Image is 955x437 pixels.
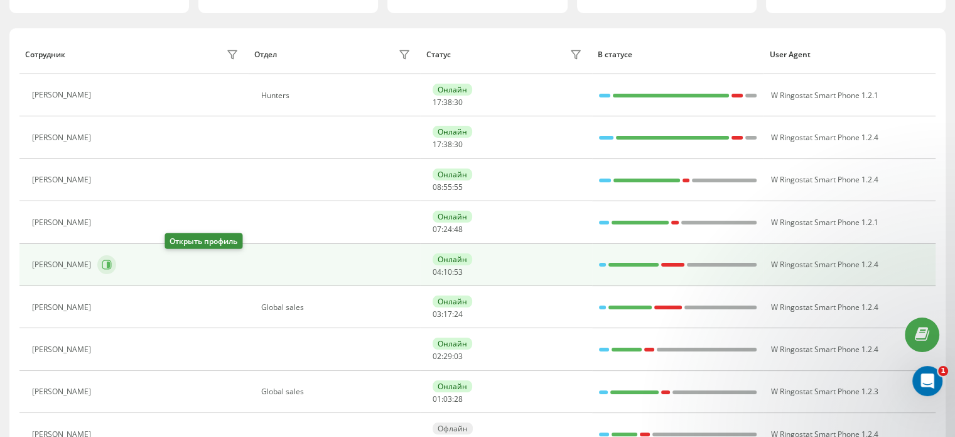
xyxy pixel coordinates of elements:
span: W Ringostat Smart Phone 1.2.1 [770,217,878,228]
div: Статус [426,50,451,59]
span: W Ringostat Smart Phone 1.2.4 [770,174,878,185]
div: [PERSON_NAME] [32,133,94,142]
span: 04 [433,267,441,277]
div: : : [433,395,463,404]
div: Офлайн [433,423,473,434]
span: 30 [454,97,463,108]
span: W Ringostat Smart Phone 1.2.4 [770,132,878,143]
div: [PERSON_NAME] [32,387,94,396]
span: 10 [443,267,452,277]
div: Открыть профиль [165,233,242,249]
span: 01 [433,394,441,404]
span: 07 [433,224,441,235]
span: 29 [443,351,452,362]
div: Онлайн [433,380,472,392]
div: Онлайн [433,211,472,223]
iframe: Intercom live chat [912,366,942,396]
div: Сотрудник [25,50,65,59]
span: W Ringostat Smart Phone 1.2.4 [770,302,878,313]
span: W Ringostat Smart Phone 1.2.4 [770,259,878,270]
span: W Ringostat Smart Phone 1.2.1 [770,90,878,101]
span: 55 [443,182,452,192]
span: 03 [454,351,463,362]
span: W Ringostat Smart Phone 1.2.4 [770,344,878,355]
span: W Ringostat Smart Phone 1.2.3 [770,386,878,397]
div: Global sales [261,387,414,396]
span: 30 [454,139,463,150]
div: Онлайн [433,126,472,138]
div: [PERSON_NAME] [32,303,94,312]
div: Hunters [261,91,414,100]
div: В статусе [598,50,758,59]
div: [PERSON_NAME] [32,260,94,269]
div: : : [433,183,463,192]
span: 53 [454,267,463,277]
div: : : [433,352,463,361]
span: 03 [443,394,452,404]
span: 38 [443,139,452,150]
div: Онлайн [433,296,472,307]
span: 17 [433,139,441,150]
span: 03 [433,309,441,319]
span: 08 [433,182,441,192]
div: Онлайн [433,84,472,96]
div: : : [433,310,463,319]
div: [PERSON_NAME] [32,345,94,354]
span: 55 [454,182,463,192]
span: 24 [454,309,463,319]
div: Онлайн [433,253,472,265]
div: Онлайн [433,338,472,350]
div: [PERSON_NAME] [32,175,94,184]
div: User Agent [770,50,930,59]
span: 24 [443,224,452,235]
div: : : [433,98,463,107]
span: 17 [433,97,441,108]
div: [PERSON_NAME] [32,91,94,99]
div: Отдел [254,50,277,59]
div: Global sales [261,303,414,312]
span: 38 [443,97,452,108]
span: 48 [454,224,463,235]
div: : : [433,140,463,149]
span: 02 [433,351,441,362]
div: : : [433,268,463,277]
div: : : [433,225,463,234]
div: [PERSON_NAME] [32,218,94,227]
div: Онлайн [433,169,472,180]
span: 17 [443,309,452,319]
span: 1 [938,366,948,376]
span: 28 [454,394,463,404]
